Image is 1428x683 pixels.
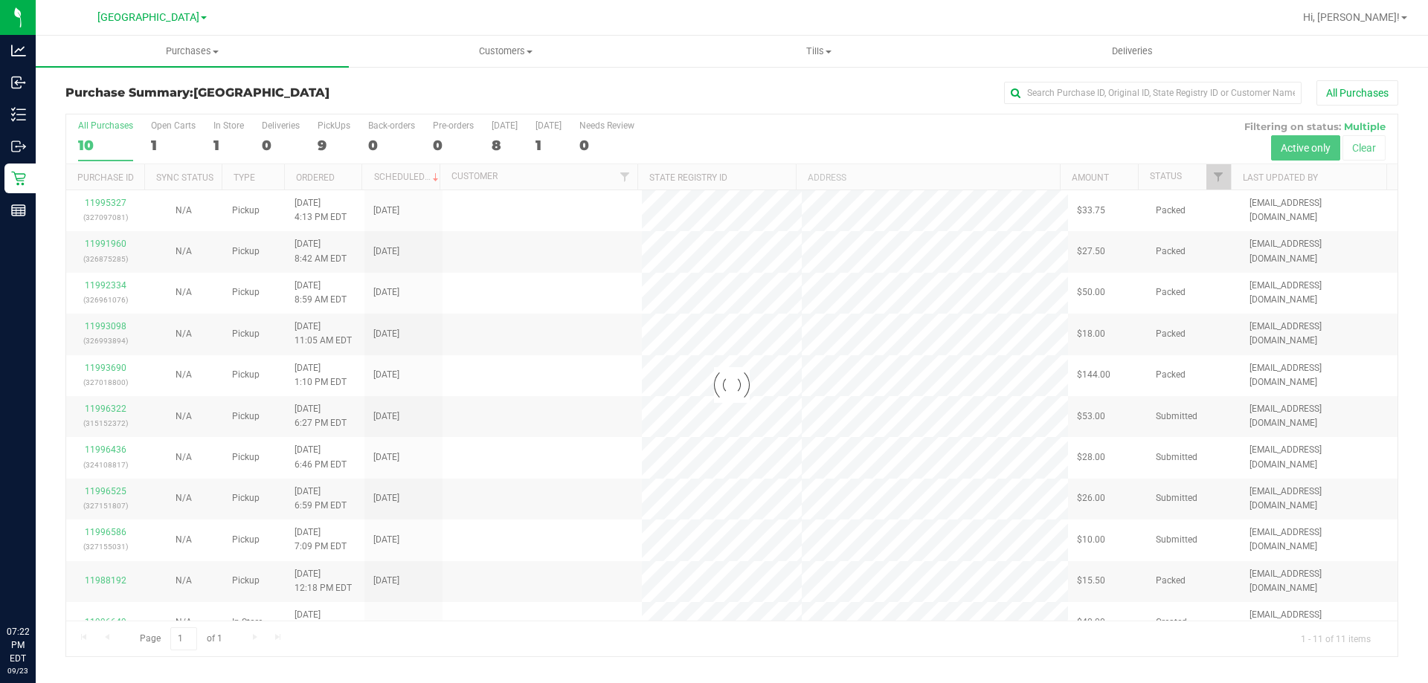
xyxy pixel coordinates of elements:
span: Tills [663,45,974,58]
a: Tills [662,36,975,67]
span: Deliveries [1092,45,1173,58]
p: 07:22 PM EDT [7,625,29,665]
inline-svg: Inventory [11,107,26,122]
h3: Purchase Summary: [65,86,509,100]
a: Deliveries [976,36,1289,67]
inline-svg: Outbound [11,139,26,154]
span: Purchases [36,45,349,58]
a: Purchases [36,36,349,67]
span: Customers [350,45,661,58]
span: Hi, [PERSON_NAME]! [1303,11,1400,23]
a: Customers [349,36,662,67]
inline-svg: Reports [11,203,26,218]
inline-svg: Inbound [11,75,26,90]
input: Search Purchase ID, Original ID, State Registry ID or Customer Name... [1004,82,1302,104]
span: [GEOGRAPHIC_DATA] [193,85,329,100]
button: All Purchases [1316,80,1398,106]
iframe: Resource center [15,564,59,609]
inline-svg: Retail [11,171,26,186]
inline-svg: Analytics [11,43,26,58]
span: [GEOGRAPHIC_DATA] [97,11,199,24]
p: 09/23 [7,665,29,676]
